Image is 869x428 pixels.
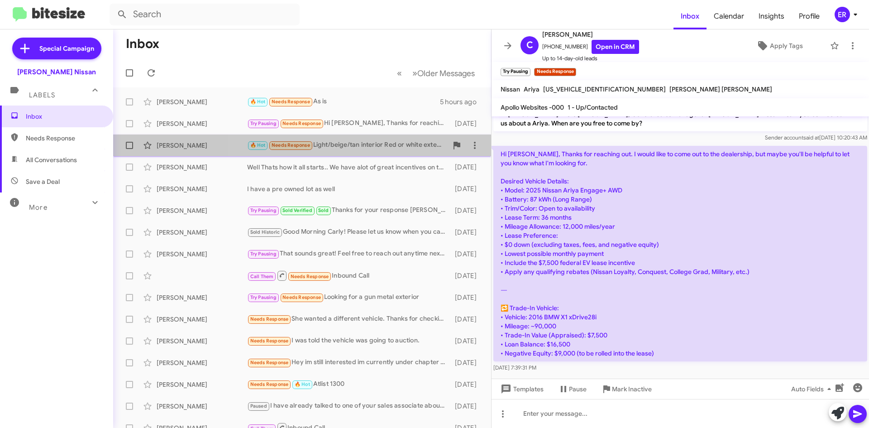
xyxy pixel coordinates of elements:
div: [PERSON_NAME] [157,293,247,302]
div: [DATE] [450,315,484,324]
div: [PERSON_NAME] [157,97,247,106]
div: [PERSON_NAME] [157,380,247,389]
div: [DATE] [450,119,484,128]
div: I have a pre owned lot as well [247,184,450,193]
span: Try Pausing [250,294,277,300]
div: [DATE] [450,337,484,346]
span: said at [803,134,819,141]
div: [DATE] [450,402,484,411]
span: Sender account [DATE] 10:20:43 AM [765,134,867,141]
button: Previous [392,64,407,82]
div: Inbound Call [247,270,450,281]
div: [PERSON_NAME] [157,337,247,346]
span: Needs Response [250,338,289,344]
span: Needs Response [282,120,321,126]
div: [DATE] [450,271,484,280]
span: Labels [29,91,55,99]
a: Open in CRM [592,40,639,54]
span: Up to 14-day-old leads [542,54,639,63]
div: [PERSON_NAME] [157,228,247,237]
div: [PERSON_NAME] [157,402,247,411]
div: 5 hours ago [440,97,484,106]
span: Try Pausing [250,251,277,257]
div: Light/beige/tan interior Red or white exterior [247,140,448,150]
span: Nissan [501,85,520,93]
span: Mark Inactive [612,381,652,397]
span: Sold [318,207,329,213]
span: Try Pausing [250,120,277,126]
div: I was told the vehicle was going to auction. [247,336,450,346]
span: Sold Historic [250,229,280,235]
button: Pause [551,381,594,397]
div: [DATE] [450,250,484,259]
span: Profile [792,3,827,29]
div: [DATE] [450,163,484,172]
span: Save a Deal [26,177,60,186]
div: [DATE] [450,293,484,302]
div: [PERSON_NAME] Nissan [17,67,96,77]
button: Templates [492,381,551,397]
a: Calendar [707,3,751,29]
span: All Conversations [26,155,77,164]
span: Try Pausing [250,207,277,213]
h1: Inbox [126,37,159,51]
span: Ariya [524,85,540,93]
span: [PERSON_NAME] [PERSON_NAME] [669,85,772,93]
p: Hi [PERSON_NAME] this is [PERSON_NAME], General Sales Manager at [PERSON_NAME] Nissan. I saw you ... [493,106,867,131]
div: [DATE] [450,358,484,367]
span: 1 - Up/Contacted [568,103,618,111]
span: 🔥 Hot [250,99,266,105]
span: Sold Verified [282,207,312,213]
span: Older Messages [417,68,475,78]
div: Well Thats how it all starts.. We have alot of great incentives on the Z. I would love to show yo... [247,163,450,172]
span: [PERSON_NAME] [542,29,639,40]
span: Needs Response [272,99,310,105]
a: Insights [751,3,792,29]
div: That sounds great! Feel free to reach out anytime next month. I'll be here to assist you with the... [247,249,450,259]
div: As is [247,96,440,107]
div: [PERSON_NAME] [157,358,247,367]
div: [DATE] [450,380,484,389]
div: [PERSON_NAME] [157,315,247,324]
span: Needs Response [282,294,321,300]
span: Inbox [26,112,103,121]
button: ER [827,7,859,22]
div: Atlist 1300 [247,379,450,390]
span: Needs Response [250,381,289,387]
span: Pause [569,381,587,397]
div: [PERSON_NAME] [157,119,247,128]
span: [PHONE_NUMBER] [542,40,639,54]
button: Mark Inactive [594,381,659,397]
div: Hey im still interested im currently under chapter 13 bankruptcy [247,357,450,368]
div: Thanks for your response [PERSON_NAME]! I see [PERSON_NAME] does have your apt set for [DATE] @12... [247,205,450,216]
span: More [29,203,48,212]
span: Needs Response [291,274,329,279]
input: Search [110,4,300,25]
div: ER [835,7,850,22]
span: Needs Response [272,142,310,148]
div: [PERSON_NAME] [157,250,247,259]
span: Templates [499,381,544,397]
div: I have already talked to one of your sales associate about the car, and when I can make it up the... [247,401,450,411]
span: Inbox [673,3,707,29]
button: Apply Tags [733,38,826,54]
span: 🔥 Hot [295,381,310,387]
div: [PERSON_NAME] [157,184,247,193]
div: [DATE] [450,228,484,237]
span: Apply Tags [770,38,803,54]
div: [PERSON_NAME] [157,206,247,215]
span: 🔥 Hot [250,142,266,148]
span: [US_VEHICLE_IDENTIFICATION_NUMBER] [543,85,666,93]
div: Hi [PERSON_NAME], Thanks for reaching out. I would like to come out to the dealership, but maybe ... [247,118,450,129]
span: Apollo Websites -000 [501,103,564,111]
span: Needs Response [26,134,103,143]
span: Auto Fields [791,381,835,397]
span: C [526,38,533,53]
small: Needs Response [534,68,576,76]
div: Looking for a gun metal exterior [247,292,450,303]
div: [DATE] [450,184,484,193]
button: Next [407,64,480,82]
span: Call Them [250,274,274,279]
